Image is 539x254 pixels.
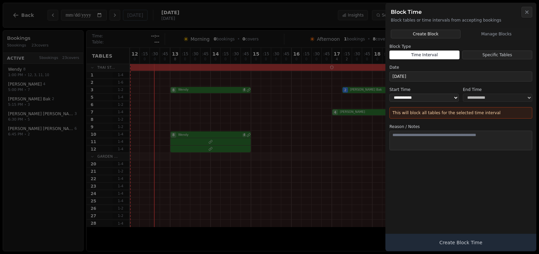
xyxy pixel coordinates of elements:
[389,65,532,70] label: Date
[385,234,536,251] button: Create Block Time
[389,87,459,92] label: Start Time
[389,51,459,59] button: Time Interval
[391,30,461,38] button: Create Block
[391,18,531,23] p: Block tables or time intervals from accepting bookings
[462,51,532,59] button: Specific Tables
[392,110,529,116] p: This will block all tables for the selected time interval
[389,71,532,82] button: [DATE]
[463,87,532,92] label: End Time
[391,8,531,16] h2: Block Time
[462,30,531,38] button: Manage Blocks
[389,124,532,129] label: Reason / Notes
[389,44,532,49] label: Block Type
